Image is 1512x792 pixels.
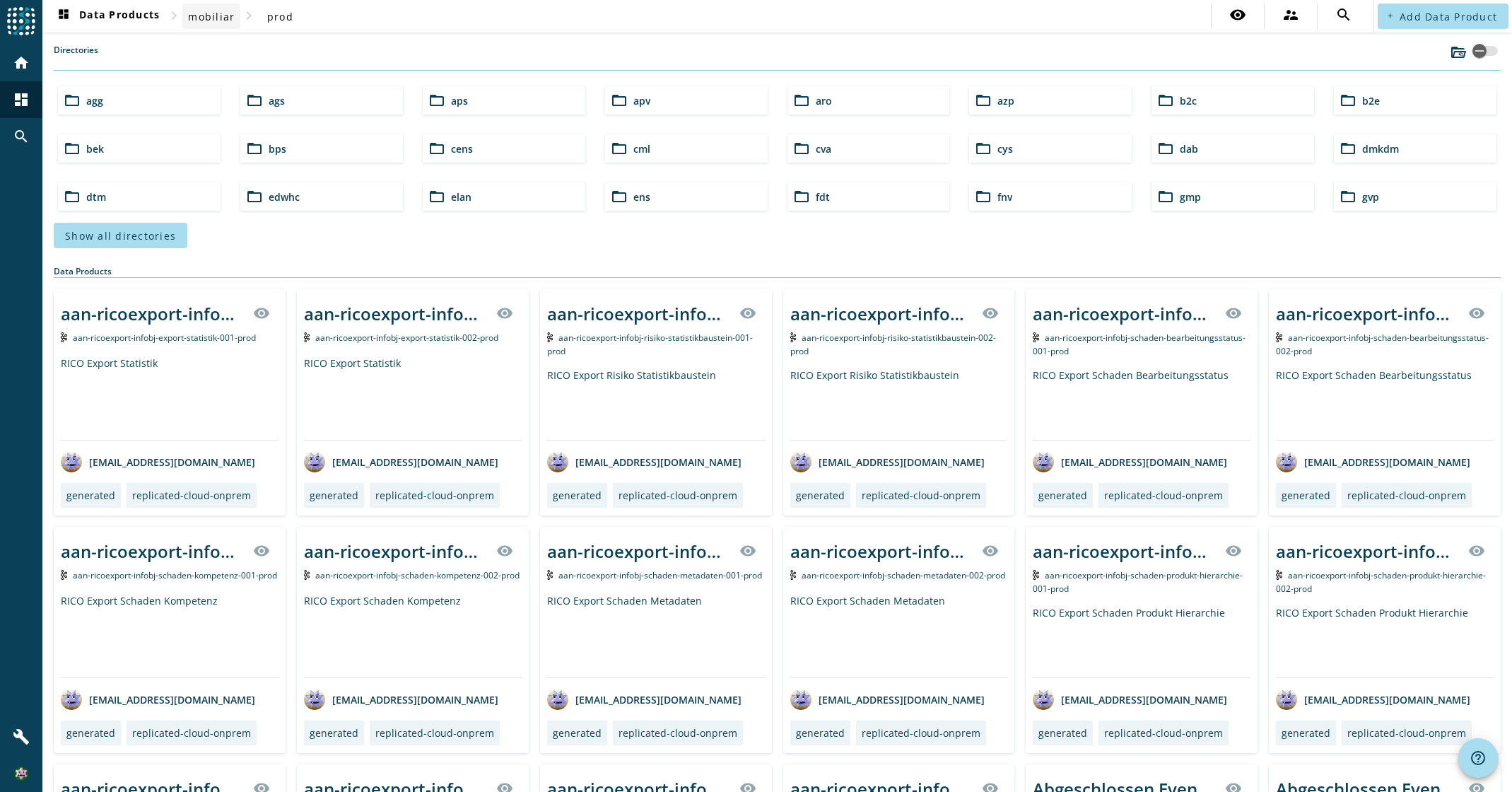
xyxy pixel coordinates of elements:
div: RICO Export Statistik [304,356,522,440]
div: aan-ricoexport-infobj-risiko-statistikbaustein-002-_stage_ [790,302,974,325]
div: aan-ricoexport-infobj-schaden-metadaten-001-_stage_ [547,540,731,563]
div: RICO Export Statistik [61,356,279,440]
button: Show all directories [54,223,187,248]
label: Directories [54,44,98,70]
span: Kafka Topic: aan-ricoexport-infobj-schaden-metadaten-001-prod [558,569,762,581]
span: elan [451,190,471,204]
mat-icon: folder_open [975,140,992,157]
div: RICO Export Schaden Bearbeitungsstatus [1033,368,1250,440]
div: aan-ricoexport-infobj-schaden-metadaten-002-_stage_ [790,540,974,563]
mat-icon: folder_open [611,140,628,157]
div: [EMAIL_ADDRESS][DOMAIN_NAME] [547,689,742,710]
div: [EMAIL_ADDRESS][DOMAIN_NAME] [790,689,985,710]
mat-icon: folder_open [793,188,810,205]
img: avatar [1276,689,1297,710]
div: RICO Export Schaden Bearbeitungsstatus [1276,368,1494,440]
span: Kafka Topic: aan-ricoexport-infobj-export-statistik-001-prod [73,332,256,344]
span: cml [633,142,650,156]
div: generated [796,489,845,502]
mat-icon: folder_open [1157,92,1174,109]
span: fdt [816,190,830,204]
span: mobiliar [188,10,235,23]
img: Kafka Topic: aan-ricoexport-infobj-export-statistik-001-prod [61,332,67,342]
div: generated [310,489,358,502]
mat-icon: visibility [982,542,999,559]
div: generated [1282,489,1330,502]
span: ags [269,94,285,107]
img: Kafka Topic: aan-ricoexport-infobj-export-statistik-002-prod [304,332,310,342]
div: generated [1282,726,1330,740]
img: Kafka Topic: aan-ricoexport-infobj-schaden-produkt-hierarchie-001-prod [1033,570,1039,580]
mat-icon: build [13,728,30,745]
mat-icon: search [13,128,30,145]
span: agg [86,94,103,107]
span: bek [86,142,104,156]
div: RICO Export Risiko Statistikbaustein [790,368,1008,440]
mat-icon: folder_open [428,92,445,109]
div: replicated-cloud-onprem [619,489,737,502]
span: Kafka Topic: aan-ricoexport-infobj-schaden-bearbeitungsstatus-001-prod [1033,332,1246,357]
div: Data Products [54,265,1501,278]
img: avatar [1033,451,1054,472]
mat-icon: visibility [739,542,756,559]
mat-icon: help_outline [1470,750,1487,767]
span: ens [633,190,650,204]
mat-icon: folder_open [246,188,263,205]
img: avatar [790,451,811,472]
div: replicated-cloud-onprem [375,489,494,502]
img: Kafka Topic: aan-ricoexport-infobj-schaden-kompetenz-002-prod [304,570,310,580]
mat-icon: visibility [1225,305,1242,322]
img: avatar [1276,451,1297,472]
div: replicated-cloud-onprem [1347,489,1466,502]
img: avatar [547,689,568,710]
span: Kafka Topic: aan-ricoexport-infobj-risiko-statistikbaustein-001-prod [547,332,754,357]
img: avatar [790,689,811,710]
span: Kafka Topic: aan-ricoexport-infobj-schaden-kompetenz-001-prod [73,569,277,581]
img: avatar [61,689,82,710]
div: aan-ricoexport-infobj-schaden-bearbeitungsstatus-001-_stage_ [1033,302,1217,325]
mat-icon: folder_open [246,92,263,109]
mat-icon: folder_open [1340,140,1356,157]
span: Data Products [55,8,160,25]
img: Kafka Topic: aan-ricoexport-infobj-risiko-statistikbaustein-001-prod [547,332,553,342]
img: Kafka Topic: aan-ricoexport-infobj-schaden-bearbeitungsstatus-001-prod [1033,332,1039,342]
span: Kafka Topic: aan-ricoexport-infobj-schaden-kompetenz-002-prod [315,569,520,581]
div: RICO Export Schaden Kompetenz [304,594,522,677]
div: generated [310,726,358,740]
button: mobiliar [182,4,240,29]
div: generated [1038,726,1087,740]
div: RICO Export Schaden Kompetenz [61,594,279,677]
mat-icon: visibility [739,305,756,322]
mat-icon: add [1386,12,1394,20]
div: [EMAIL_ADDRESS][DOMAIN_NAME] [61,689,255,710]
mat-icon: visibility [1468,542,1485,559]
mat-icon: visibility [496,542,513,559]
mat-icon: visibility [982,305,999,322]
mat-icon: home [13,54,30,71]
img: Kafka Topic: aan-ricoexport-infobj-schaden-bearbeitungsstatus-002-prod [1276,332,1282,342]
span: Kafka Topic: aan-ricoexport-infobj-schaden-produkt-hierarchie-002-prod [1276,569,1486,595]
span: cys [997,142,1013,156]
mat-icon: chevron_right [240,7,257,24]
div: generated [1038,489,1087,502]
img: avatar [61,451,82,472]
img: Kafka Topic: aan-ricoexport-infobj-schaden-kompetenz-001-prod [61,570,67,580]
img: avatar [1033,689,1054,710]
img: Kafka Topic: aan-ricoexport-infobj-schaden-metadaten-002-prod [790,570,797,580]
mat-icon: supervisor_account [1282,6,1299,23]
mat-icon: folder_open [793,92,810,109]
mat-icon: dashboard [55,8,72,25]
span: cva [816,142,831,156]
span: apv [633,94,650,107]
img: avatar [304,689,325,710]
img: avatar [547,451,568,472]
mat-icon: folder_open [428,188,445,205]
span: cens [451,142,473,156]
span: Kafka Topic: aan-ricoexport-infobj-schaden-produkt-hierarchie-001-prod [1033,569,1243,595]
span: Kafka Topic: aan-ricoexport-infobj-export-statistik-002-prod [315,332,498,344]
img: spoud-logo.svg [7,7,35,35]
div: RICO Export Schaden Metadaten [790,594,1008,677]
div: generated [796,726,845,740]
div: RICO Export Schaden Produkt Hierarchie [1033,606,1250,677]
div: [EMAIL_ADDRESS][DOMAIN_NAME] [1033,689,1227,710]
